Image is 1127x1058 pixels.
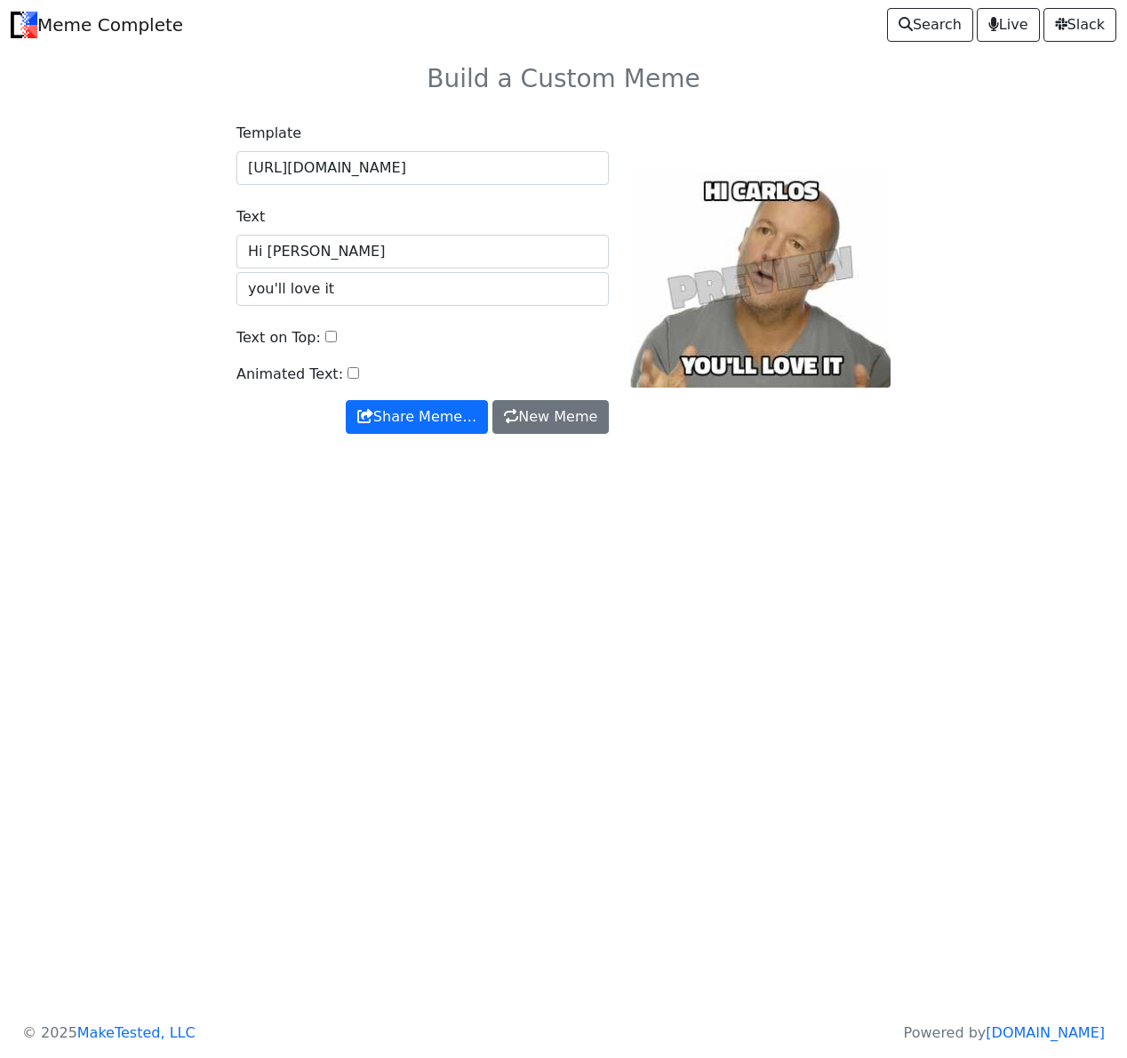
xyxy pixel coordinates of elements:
button: Share Meme… [346,400,488,434]
input: we think [236,235,609,269]
span: Search [899,14,962,36]
a: Slack [1043,8,1116,42]
a: New Meme [492,400,609,434]
span: New Meme [504,406,597,428]
label: Text on Top: [236,327,321,349]
p: Powered by [904,1022,1105,1044]
label: Text [236,206,265,228]
h3: Build a Custom Meme [68,64,1059,94]
a: Meme Complete [11,7,183,43]
span: Live [988,14,1028,36]
input: you'll love it [236,272,609,306]
span: Slack [1055,14,1105,36]
a: [DOMAIN_NAME] [986,1024,1105,1041]
img: Meme Complete [11,12,37,38]
label: Template [236,123,301,144]
label: Animated Text: [236,364,343,385]
a: Search [887,8,973,42]
p: © 2025 [22,1022,196,1044]
input: Background Image URL [236,151,609,185]
a: Live [977,8,1040,42]
a: MakeTested, LLC [77,1024,196,1041]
